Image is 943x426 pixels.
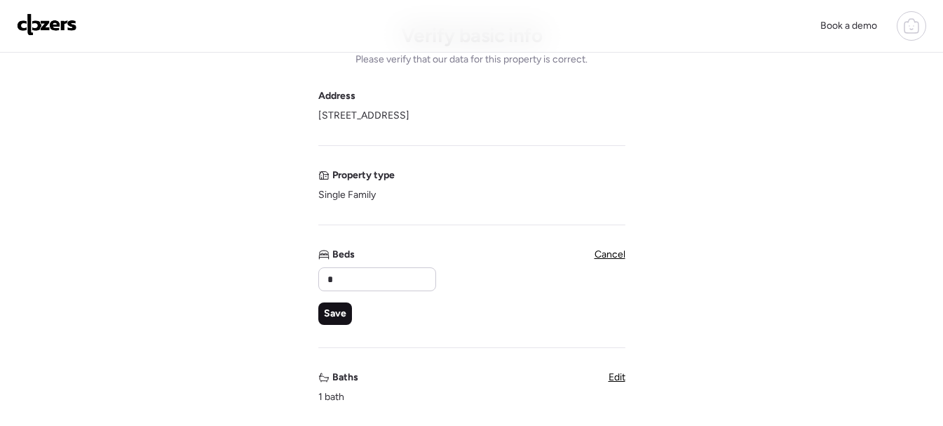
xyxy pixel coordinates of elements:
[324,307,346,321] span: Save
[609,371,625,383] span: Edit
[332,168,395,182] span: Property type
[318,89,355,103] span: Address
[318,109,409,123] span: [STREET_ADDRESS]
[355,53,588,67] span: Please verify that our data for this property is correct.
[820,20,877,32] span: Book a demo
[332,248,355,262] span: Beds
[17,13,77,36] img: Logo
[318,390,344,404] span: 1 bath
[595,248,625,260] span: Cancel
[318,188,376,202] span: Single Family
[332,371,358,385] span: Baths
